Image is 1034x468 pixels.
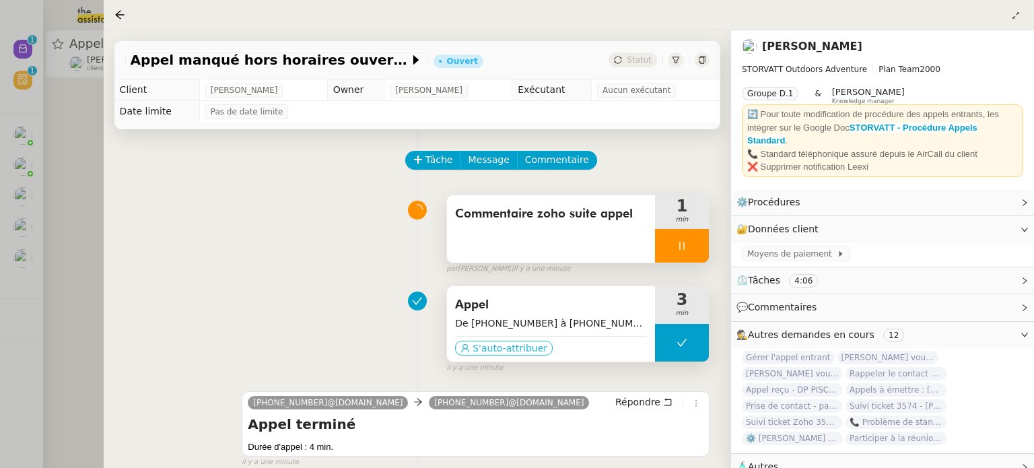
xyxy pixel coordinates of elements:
span: Tâches [748,275,780,286]
span: par [446,263,458,275]
span: Appel reçu - DP PISCINES [742,383,843,397]
span: ⚙️ [PERSON_NAME] commande client [742,432,843,445]
span: Rappeler le contact et donner l'email de la comptabilité [846,367,946,380]
span: Message [468,152,509,168]
span: Durée d'appel : 4 min. [248,442,333,452]
span: [PERSON_NAME] [832,87,905,97]
span: 2000 [920,65,940,74]
div: 💬Commentaires [731,294,1034,321]
span: Suivi ticket Zoho 3576 - [PERSON_NAME] sans nom [742,415,843,429]
span: il y a une minute [242,457,298,468]
div: Ouvert [447,57,478,65]
span: [PERSON_NAME] [395,83,462,97]
div: 🔐Données client [731,216,1034,242]
span: S'auto-attribuer [473,341,547,355]
nz-tag: 4:06 [789,274,818,288]
span: Commentaires [748,302,817,312]
span: Appel manqué hors horaires ouverture - CEINDRIAL - [PHONE_NUMBER] [131,53,409,67]
span: [PHONE_NUMBER]@[DOMAIN_NAME] [253,398,403,407]
small: [PERSON_NAME] [446,263,570,275]
span: & [815,87,821,104]
button: Message [460,151,517,170]
span: 🕵️ [736,329,909,340]
td: Owner [327,79,384,101]
div: 🔄 Pour toute modification de procédure des appels entrants, les intégrer sur le Google Doc . [747,108,1018,147]
a: STORVATT - Procédure Appels Standard [747,123,977,146]
span: Participer à la réunion Zoom du [DATE] [846,432,946,445]
app-user-label: Knowledge manager [832,87,905,104]
div: ❌ Supprimer notification Leexi [747,160,1018,174]
span: De [PHONE_NUMBER] à [PHONE_NUMBER] [455,316,647,331]
span: Autres demandes en cours [748,329,874,340]
div: 📞 Standard téléphonique assuré depuis le AirCall du client [747,147,1018,161]
span: Appel [455,295,647,315]
a: [PERSON_NAME] [762,40,862,53]
span: Appels à émettre : [PHONE_NUMBER] / Ticket 3335 [PERSON_NAME] [846,383,946,397]
span: 🔐 [736,222,824,237]
button: Commentaire [517,151,597,170]
span: ⚙️ [736,195,806,210]
span: il y a une minute [446,362,503,374]
span: Données client [748,224,819,234]
button: S'auto-attribuer [455,341,553,356]
div: ⏲️Tâches 4:06 [731,267,1034,294]
td: Exécutant [512,79,592,101]
div: 🕵️Autres demandes en cours 12 [731,322,1034,348]
span: 💬 [736,302,823,312]
nz-tag: Groupe D.1 [742,87,798,100]
nz-tag: 12 [883,329,904,342]
span: Statut [627,55,652,65]
span: 📞 Problème de standard téléphonique / Aircall [846,415,946,429]
td: Client [114,79,200,101]
button: Répondre [611,395,677,409]
span: Commentaire [525,152,589,168]
button: Tâche [405,151,461,170]
span: Aucun exécutant [602,83,670,97]
img: users%2FRcIDm4Xn1TPHYwgLThSv8RQYtaM2%2Favatar%2F95761f7a-40c3-4bb5-878d-fe785e6f95b2 [742,39,757,54]
span: Pas de date limite [211,105,283,119]
span: min [655,214,709,226]
span: Répondre [615,395,660,409]
span: Plan Team [878,65,920,74]
span: [PERSON_NAME] vous a mentionné sur le ticket [##3573##] 0000000442115 [837,351,938,364]
span: Commentaire zoho suite appel [455,204,647,224]
span: Procédures [748,197,800,207]
span: [PHONE_NUMBER]@[DOMAIN_NAME] [434,398,584,407]
span: Knowledge manager [832,98,895,105]
span: Moyens de paiement [747,247,837,261]
span: 3 [655,292,709,308]
span: ⏲️ [736,275,829,286]
h4: Appel terminé [248,415,703,434]
span: min [655,308,709,319]
td: Date limite [114,101,200,123]
span: STORVATT Outdoors Adventure [742,65,867,74]
span: [PERSON_NAME] vous a mentionné sur le ticket [##3571##] RESET [742,367,843,380]
span: Tâche [425,152,453,168]
span: Suivi ticket 3574 - [PERSON_NAME] sans nom [846,399,946,413]
span: il y a une minute [514,263,570,275]
span: Prise de contact - pas de # - [PERSON_NAME] ##3561## [742,399,843,413]
div: ⚙️Procédures [731,189,1034,215]
span: Gérer l'appel entrant [742,351,835,364]
span: 1 [655,198,709,214]
span: [PERSON_NAME] [211,83,278,97]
